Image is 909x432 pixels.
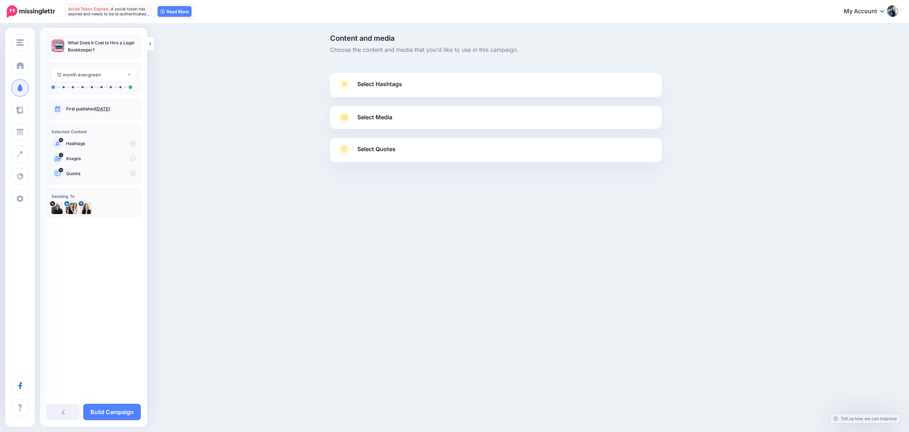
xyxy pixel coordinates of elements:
[357,79,402,89] span: Select Hashtags
[337,144,655,162] a: Select Quotes
[66,140,136,147] p: Hashtags
[330,35,662,42] span: Content and media
[66,170,136,177] p: Quotes
[80,203,91,214] img: 325356396_563029482349385_6594150499625394851_n-bsa130042.jpg
[57,71,127,79] div: 12 month evergreen
[330,45,662,55] span: Choose the content and media that you'd like to use in this campaign.
[59,153,63,157] span: 2
[68,6,110,11] span: Social Token Expired.
[51,203,63,214] img: qTmzClX--41366.jpg
[357,144,396,154] span: Select Quotes
[66,106,136,112] p: First published
[830,414,900,423] a: Tell us how we can improve
[51,39,64,52] img: edee390a30059862ba99e84ca0fb75fa_thumb.jpg
[66,155,136,162] p: Images
[7,5,55,18] img: Missinglettr
[68,6,150,16] span: A social token has expired and needs to be re-authenticated…
[95,106,110,111] a: [DATE]
[16,39,24,46] img: menu.png
[337,79,655,97] a: Select Hashtags
[337,112,655,123] a: Select Media
[51,68,136,82] button: 12 month evergreen
[158,6,192,17] a: Read More
[68,39,136,54] p: What Does It Cost to Hire a Legal Bookkeeper?
[51,194,136,199] h4: Sending To
[51,129,136,134] h4: Selected Content
[59,168,64,172] span: 14
[59,138,63,142] span: 10
[357,113,392,122] span: Select Media
[66,203,77,214] img: 1701893541883-44598.png
[837,3,898,20] a: My Account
